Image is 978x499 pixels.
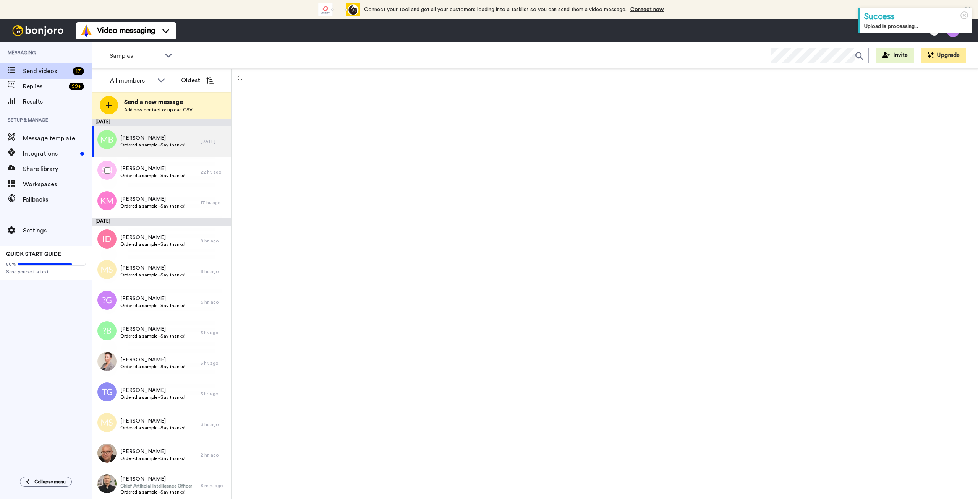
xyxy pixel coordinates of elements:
div: Success [864,11,968,23]
span: [PERSON_NAME] [120,475,192,483]
span: Fallbacks [23,195,92,204]
span: [PERSON_NAME] [120,134,185,142]
span: Collapse menu [34,479,66,485]
span: Settings [23,226,92,235]
img: 10b942b6-1276-4884-ada8-28313e4053ee.jpg [97,352,117,371]
img: vm-color.svg [80,24,92,37]
span: [PERSON_NAME] [120,165,185,172]
img: id.png [97,229,117,249]
span: Ordered a sample - Say thanks! [120,272,185,278]
span: Ordered a sample - Say thanks! [120,203,185,209]
img: avatar [97,321,117,340]
span: [PERSON_NAME] [120,325,185,333]
div: [DATE] [92,218,231,226]
div: [DATE] [92,119,231,126]
div: 8 hr. ago [201,238,227,244]
button: Oldest [175,73,219,88]
span: Replies [23,82,66,91]
span: QUICK START GUIDE [6,252,61,257]
img: bj-logo-header-white.svg [9,25,66,36]
span: [PERSON_NAME] [120,295,185,302]
div: 22 hr. ago [201,169,227,175]
img: mb.png [97,130,117,149]
span: Video messaging [97,25,155,36]
img: tg.png [97,382,117,401]
div: 17 hr. ago [201,200,227,206]
span: Ordered a sample - Say thanks! [120,455,185,462]
img: 77b68a7a-3415-4a29-a2b7-347980b71000.jpg [97,474,117,493]
span: Ordered a sample - Say thanks! [120,302,185,309]
span: Send a new message [124,98,193,107]
div: 2 hr. ago [201,452,227,458]
span: Send yourself a test [6,269,86,275]
button: Upgrade [921,48,966,63]
div: 8 hr. ago [201,268,227,275]
img: avatar [97,291,117,310]
span: Ordered a sample - Say thanks! [120,142,185,148]
span: Chief Artificial Intelligence Officer [120,483,192,489]
div: animation [318,3,360,16]
span: Ordered a sample - Say thanks! [120,333,185,339]
img: km.png [97,191,117,210]
span: Add new contact or upload CSV [124,107,193,113]
button: Invite [876,48,914,63]
span: [PERSON_NAME] [120,356,185,364]
span: Workspaces [23,180,92,189]
img: 15975e56-8052-4f06-8c02-7857f3349ae9.jpg [97,444,117,463]
span: Samples [110,51,161,60]
span: Ordered a sample - Say thanks! [120,364,185,370]
span: Ordered a sample - Say thanks! [120,241,185,247]
span: [PERSON_NAME] [120,387,185,394]
span: Ordered a sample - Say thanks! [120,172,185,179]
span: Ordered a sample - Say thanks! [120,489,192,495]
span: Results [23,97,92,106]
span: [PERSON_NAME] [120,448,185,455]
span: Message template [23,134,92,143]
a: Connect now [630,7,664,12]
div: 17 [73,67,84,75]
div: [DATE] [201,138,227,145]
img: ms.png [97,260,117,279]
span: Ordered a sample - Say thanks! [120,425,185,431]
span: [PERSON_NAME] [120,264,185,272]
div: 5 hr. ago [201,391,227,397]
span: Share library [23,164,92,174]
span: Connect your tool and get all your customers loading into a tasklist so you can send them a video... [364,7,627,12]
img: ms.png [97,413,117,432]
div: All members [110,76,154,85]
div: 5 hr. ago [201,330,227,336]
div: 99 + [69,83,84,90]
div: Upload is processing... [864,23,968,30]
div: 6 hr. ago [201,299,227,305]
span: [PERSON_NAME] [120,234,185,241]
span: 80% [6,261,16,267]
span: Send videos [23,67,70,76]
div: 3 hr. ago [201,421,227,427]
span: Integrations [23,149,77,158]
div: 5 hr. ago [201,360,227,366]
span: Ordered a sample - Say thanks! [120,394,185,400]
span: [PERSON_NAME] [120,417,185,425]
span: [PERSON_NAME] [120,195,185,203]
div: 8 min. ago [201,483,227,489]
button: Collapse menu [20,477,72,487]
